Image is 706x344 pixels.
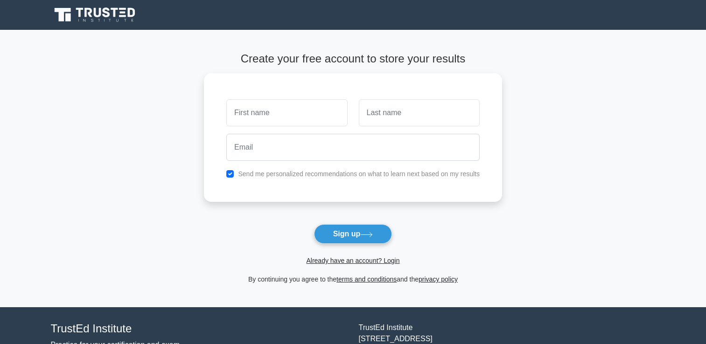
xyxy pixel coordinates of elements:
h4: Create your free account to store your results [204,52,502,66]
a: terms and conditions [336,275,397,283]
input: Email [226,134,480,161]
h4: TrustEd Institute [51,322,348,336]
div: By continuing you agree to the and the [198,274,508,285]
a: privacy policy [419,275,458,283]
button: Sign up [314,224,392,244]
a: Already have an account? Login [306,257,399,264]
input: First name [226,99,347,126]
label: Send me personalized recommendations on what to learn next based on my results [238,170,480,178]
input: Last name [359,99,480,126]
